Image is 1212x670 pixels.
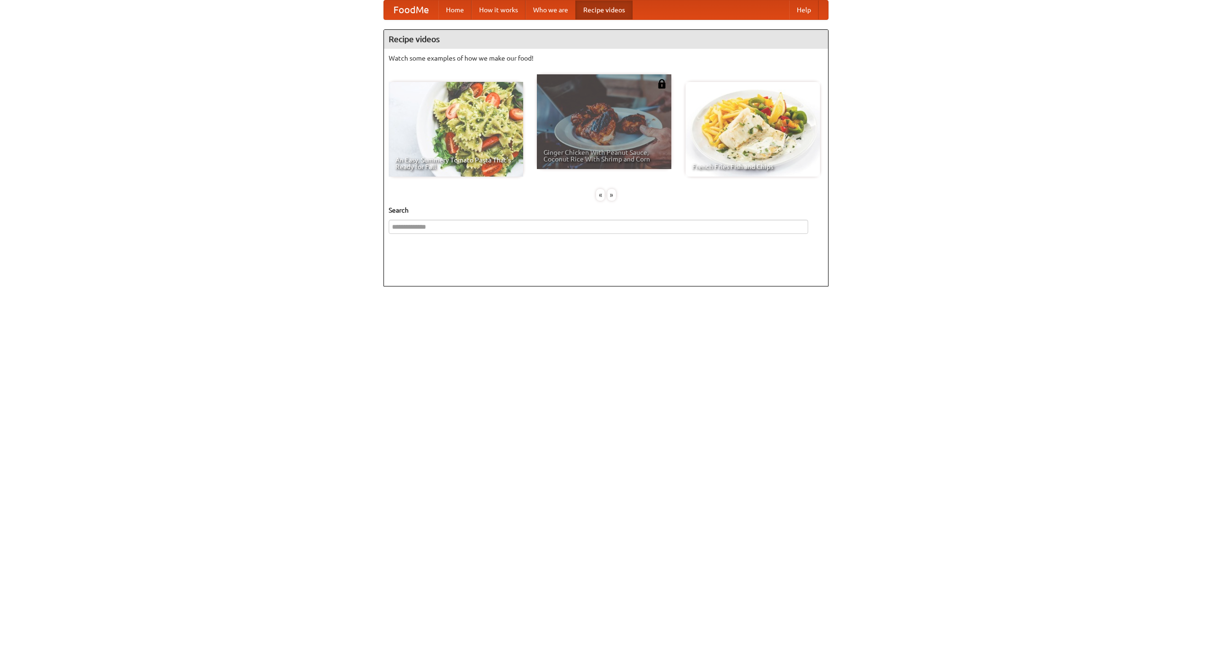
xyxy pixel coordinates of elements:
[438,0,472,19] a: Home
[692,163,813,170] span: French Fries Fish and Chips
[576,0,633,19] a: Recipe videos
[389,82,523,177] a: An Easy, Summery Tomato Pasta That's Ready for Fall
[657,79,667,89] img: 483408.png
[389,54,823,63] p: Watch some examples of how we make our food!
[384,0,438,19] a: FoodMe
[389,205,823,215] h5: Search
[526,0,576,19] a: Who we are
[395,157,517,170] span: An Easy, Summery Tomato Pasta That's Ready for Fall
[596,189,605,201] div: «
[472,0,526,19] a: How it works
[384,30,828,49] h4: Recipe videos
[789,0,819,19] a: Help
[607,189,616,201] div: »
[686,82,820,177] a: French Fries Fish and Chips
